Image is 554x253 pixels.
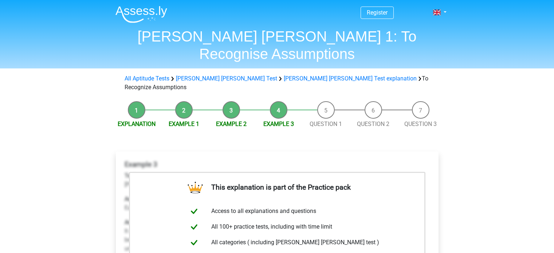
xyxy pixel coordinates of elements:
[169,120,199,127] a: Example 1
[110,28,445,63] h1: [PERSON_NAME] [PERSON_NAME] 1: To Recognise Assumptions
[115,6,167,23] img: Assessly
[125,195,430,212] p: Eating chips is the main reason [PERSON_NAME] isn't losing weight right now.
[122,74,433,92] div: To Recognize Assumptions
[357,120,389,127] a: Question 2
[118,120,156,127] a: Explanation
[284,75,417,82] a: [PERSON_NAME] [PERSON_NAME] Test explanation
[263,120,294,127] a: Example 3
[367,9,388,16] a: Register
[125,195,156,202] b: Assumption
[125,160,157,169] b: Example 3
[125,172,135,179] b: Text
[404,120,437,127] a: Question 3
[125,75,169,82] a: All Aptitude Tests
[216,120,247,127] a: Example 2
[125,218,430,253] p: It doesn't need to be assumed that eating chips are the main reason [PERSON_NAME] doesn't lose we...
[125,171,430,189] p: [PERSON_NAME] should eat less chips to lose weight for the bike race [DATE].
[310,120,342,127] a: Question 1
[125,219,144,226] b: Answer
[176,75,277,82] a: [PERSON_NAME] [PERSON_NAME] Test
